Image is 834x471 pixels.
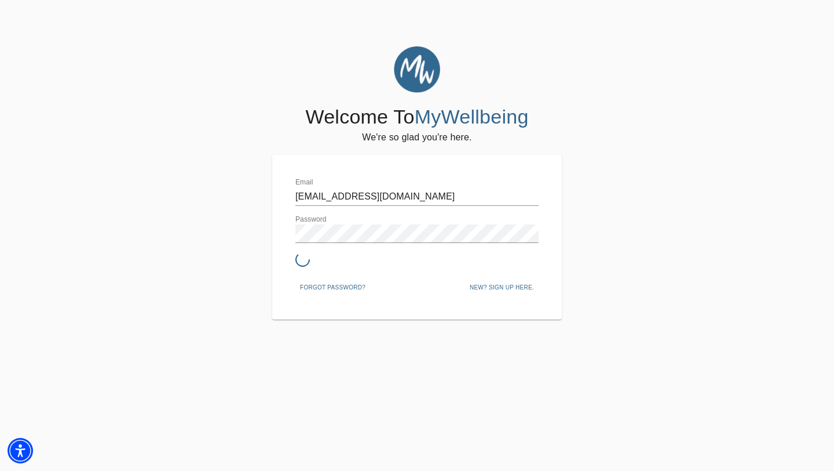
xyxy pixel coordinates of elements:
[470,282,534,293] span: New? Sign up here.
[295,282,370,291] a: Forgot password?
[394,46,440,93] img: MyWellbeing
[295,179,313,186] label: Email
[305,105,528,129] h4: Welcome To
[415,106,529,128] span: MyWellbeing
[8,438,33,463] div: Accessibility Menu
[295,216,327,223] label: Password
[300,282,365,293] span: Forgot password?
[362,129,471,146] h6: We're so glad you're here.
[465,279,539,296] button: New? Sign up here.
[295,279,370,296] button: Forgot password?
